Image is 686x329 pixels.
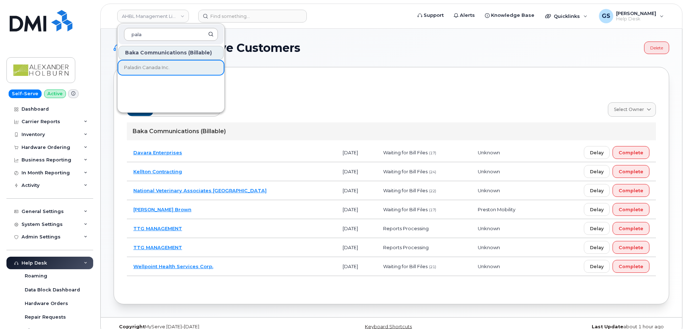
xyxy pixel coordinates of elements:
span: (22) [429,189,436,193]
span: Unknown [478,263,500,269]
a: TTG MANAGEMENT [133,226,182,231]
button: Delay [584,260,610,273]
button: Delay [584,222,610,235]
span: Waiting for Bill Files [383,150,428,155]
span: Unknown [478,245,500,250]
button: Complete [613,222,649,235]
span: Complete [619,168,643,175]
span: Delay [590,187,604,194]
span: Paladin Canada Inc. [124,64,170,71]
span: Complete [619,206,643,213]
span: Complete [619,225,643,232]
span: Complete [619,149,643,156]
a: Kellton Contracting [133,169,182,174]
div: Baka Communications (Billable) [118,46,224,60]
a: Paladin Canada Inc. [118,61,224,75]
button: Delay [584,184,610,197]
button: Complete [613,184,649,197]
button: Complete [613,146,649,159]
span: Delay [590,244,604,251]
td: [DATE] [336,257,377,276]
button: Complete [613,260,649,273]
span: Complete [619,187,643,194]
span: (17) [429,151,436,155]
td: [DATE] [336,219,377,238]
td: [DATE] [336,162,377,181]
button: Complete [613,203,649,216]
span: Waiting for Bill Files [383,188,428,193]
a: TTG MANAGEMENT [133,245,182,250]
span: (21) [429,265,436,269]
span: Preston Mobility [478,207,515,212]
span: Waiting for Bill Files [383,207,428,212]
span: Select Owner [614,106,644,113]
div: Baka Communications (Billable) [127,122,656,140]
span: Delay [590,168,604,175]
span: Reports Processing [383,245,429,250]
span: Unknown [478,226,500,231]
span: Delay [590,263,604,270]
span: Delay [590,225,604,232]
td: [DATE] [336,181,377,200]
span: Complete [619,263,643,270]
input: Search [124,28,218,41]
button: Complete [613,165,649,178]
a: Delete [644,42,669,54]
span: Unknown [478,150,500,155]
span: (17) [429,208,436,212]
span: Complete [619,244,643,251]
button: Delay [584,146,610,159]
span: Reports Processing [383,226,429,231]
a: Select Owner [608,102,656,117]
span: (24) [429,170,436,174]
span: Unknown [478,169,500,174]
a: Wellpoint Health Services Corp. [133,263,213,269]
a: Davara Enterprises [133,150,182,155]
span: Waiting for Bill Files [383,263,428,269]
button: Delay [584,165,610,178]
td: [DATE] [336,238,377,257]
span: Unknown [478,188,500,193]
span: Delay [590,149,604,156]
span: Delay [590,206,604,213]
a: National Veterinary Associates [GEOGRAPHIC_DATA] [133,188,267,193]
td: [DATE] [336,143,377,162]
button: Delay [584,241,610,254]
a: [PERSON_NAME] Brown [133,207,191,212]
td: [DATE] [336,200,377,219]
span: Waiting for Bill Files [383,169,428,174]
button: Complete [613,241,649,254]
button: Delay [584,203,610,216]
